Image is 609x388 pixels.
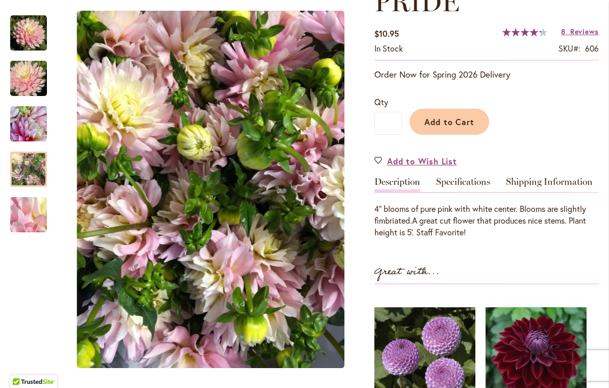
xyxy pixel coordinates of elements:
[374,68,599,81] p: Order Now for Spring 2026 Delivery
[410,109,489,135] button: Add to Cart
[561,27,599,36] a: 8 Reviews
[10,5,57,51] div: CHILSON'S PRIDE
[10,51,57,96] div: CHILSON'S PRIDE
[374,263,440,280] strong: Great with...
[57,5,411,374] div: Product Images
[374,43,403,54] span: In stock
[57,5,364,374] div: CHILSON'S PRIDE
[436,177,490,192] a: Specifications
[374,177,420,192] a: Description
[374,43,403,55] div: Availability
[374,177,599,238] div: Detailed Product Info
[77,11,345,368] img: CHILSON'S PRIDE
[374,28,399,39] span: $10.95
[8,352,36,380] iframe: Launch Accessibility Center
[502,28,547,36] div: 86%
[506,177,593,192] a: Shipping Information
[585,43,599,55] div: 606
[10,187,47,232] div: CHILSON'S PRIDE
[10,15,47,52] img: CHILSON'S PRIDE
[559,43,580,54] strong: SKU
[10,96,57,141] div: CHILSON'S PRIDE
[374,96,388,107] span: Qty
[561,27,566,36] span: 8
[10,106,47,142] img: CHILSON'S PRIDE
[10,141,57,187] div: CHILSON'S PRIDE
[374,203,599,238] div: 4" blooms of pure pink with white center. Blooms are slightly fimbriated.A great cut flower that ...
[424,116,475,127] span: Add to Cart
[570,27,599,36] span: Reviews
[387,155,457,167] span: Add to Wish List
[374,155,457,167] a: Add to Wish List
